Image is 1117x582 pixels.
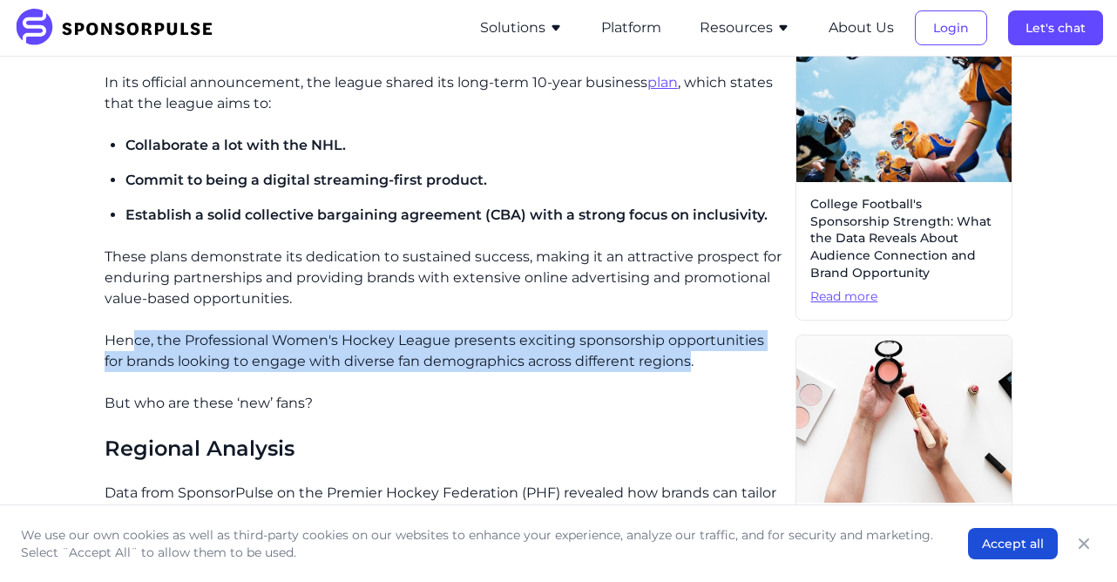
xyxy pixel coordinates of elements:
[647,74,678,91] a: plan
[795,14,1012,321] a: College Football's Sponsorship Strength: What the Data Reveals About Audience Connection and Bran...
[829,20,894,36] a: About Us
[125,206,768,223] span: Establish a solid collective bargaining agreement (CBA) with a strong focus on inclusivity.
[105,483,782,545] p: Data from SponsorPulse on the Premier Hockey Federation (PHF) revealed how brands can tailor thei...
[810,288,997,306] span: Read more
[796,15,1011,182] img: Getty Images courtesy of Unsplash
[601,17,661,38] button: Platform
[480,17,563,38] button: Solutions
[125,172,487,188] span: Commit to being a digital streaming-first product.
[1030,498,1117,582] iframe: Chat Widget
[105,435,782,462] h3: Regional Analysis
[1008,20,1103,36] a: Let's chat
[968,528,1058,559] button: Accept all
[796,335,1011,503] img: Image by Curated Lifestyle courtesy of Unsplash
[915,20,987,36] a: Login
[601,20,661,36] a: Platform
[105,393,782,414] p: But who are these ‘new’ fans?
[21,526,933,561] p: We use our own cookies as well as third-party cookies on our websites to enhance your experience,...
[105,330,782,372] p: Hence, the Professional Women's Hockey League presents exciting sponsorship opportunities for bra...
[125,137,346,153] span: Collaborate a lot with the NHL.
[1008,10,1103,45] button: Let's chat
[810,196,997,281] span: College Football's Sponsorship Strength: What the Data Reveals About Audience Connection and Bran...
[105,72,782,114] p: In its official announcement, the league shared its long-term 10-year business , which states tha...
[105,247,782,309] p: These plans demonstrate its dedication to sustained success, making it an attractive prospect for...
[829,17,894,38] button: About Us
[700,17,790,38] button: Resources
[915,10,987,45] button: Login
[14,9,226,47] img: SponsorPulse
